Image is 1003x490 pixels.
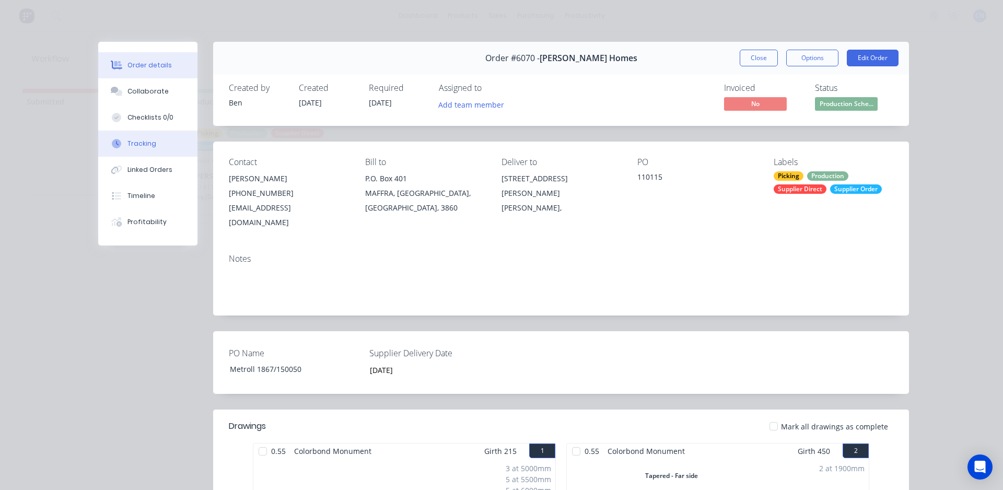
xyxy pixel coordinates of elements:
div: Labels [774,157,893,167]
div: [PERSON_NAME] [229,171,348,186]
button: Add team member [433,97,510,111]
span: [PERSON_NAME] Homes [540,53,637,63]
span: 0.55 [580,444,603,459]
label: PO Name [229,347,359,359]
div: Linked Orders [127,165,172,174]
div: Metroll 1867/150050 [221,361,352,377]
div: Drawings [229,420,266,433]
button: Linked Orders [98,157,197,183]
div: Invoiced [724,83,802,93]
div: Collaborate [127,87,169,96]
div: [STREET_ADDRESS][PERSON_NAME][PERSON_NAME], [501,171,621,215]
div: [PERSON_NAME][PHONE_NUMBER][EMAIL_ADDRESS][DOMAIN_NAME] [229,171,348,230]
span: [DATE] [369,98,392,108]
div: Supplier Order [830,184,882,194]
span: 0.55 [267,444,290,459]
div: Production [807,171,848,181]
button: Profitability [98,209,197,235]
label: Supplier Delivery Date [369,347,500,359]
div: Checklists 0/0 [127,113,173,122]
div: Open Intercom Messenger [967,454,993,480]
button: Collaborate [98,78,197,104]
div: [PERSON_NAME], [501,201,621,215]
div: [PHONE_NUMBER] [229,186,348,201]
div: Order details [127,61,172,70]
div: 2 at 1900mm [819,463,865,474]
span: Colorbond Monument [603,444,689,459]
button: 2 [843,444,869,458]
button: 1 [529,444,555,458]
button: Add team member [439,97,510,111]
div: [STREET_ADDRESS][PERSON_NAME] [501,171,621,201]
input: Enter date [363,362,493,378]
div: [EMAIL_ADDRESS][DOMAIN_NAME] [229,201,348,230]
button: Timeline [98,183,197,209]
button: Close [740,50,778,66]
div: Supplier Direct [774,184,826,194]
div: Picking [774,171,803,181]
div: 3 at 5000mm [506,463,551,474]
span: Order #6070 - [485,53,540,63]
div: PO [637,157,757,167]
button: Production Sche... [815,97,878,113]
span: Mark all drawings as complete [781,421,888,432]
div: Notes [229,254,893,264]
div: Created by [229,83,286,93]
div: Contact [229,157,348,167]
div: Timeline [127,191,155,201]
button: Tracking [98,131,197,157]
span: [DATE] [299,98,322,108]
div: Bill to [365,157,485,167]
span: Girth 450 [798,444,830,459]
button: Checklists 0/0 [98,104,197,131]
div: Ben [229,97,286,108]
div: Created [299,83,356,93]
button: Options [786,50,838,66]
div: MAFFRA, [GEOGRAPHIC_DATA], [GEOGRAPHIC_DATA], 3860 [365,186,485,215]
div: P.O. Box 401MAFFRA, [GEOGRAPHIC_DATA], [GEOGRAPHIC_DATA], 3860 [365,171,485,215]
div: Required [369,83,426,93]
span: No [724,97,787,110]
button: Edit Order [847,50,899,66]
span: Production Sche... [815,97,878,110]
button: Order details [98,52,197,78]
div: P.O. Box 401 [365,171,485,186]
div: Assigned to [439,83,543,93]
div: Tracking [127,139,156,148]
div: Profitability [127,217,167,227]
div: 5 at 5500mm [506,474,551,485]
div: Status [815,83,893,93]
span: Colorbond Monument [290,444,376,459]
div: 110115 [637,171,757,186]
div: Deliver to [501,157,621,167]
span: Girth 215 [484,444,517,459]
